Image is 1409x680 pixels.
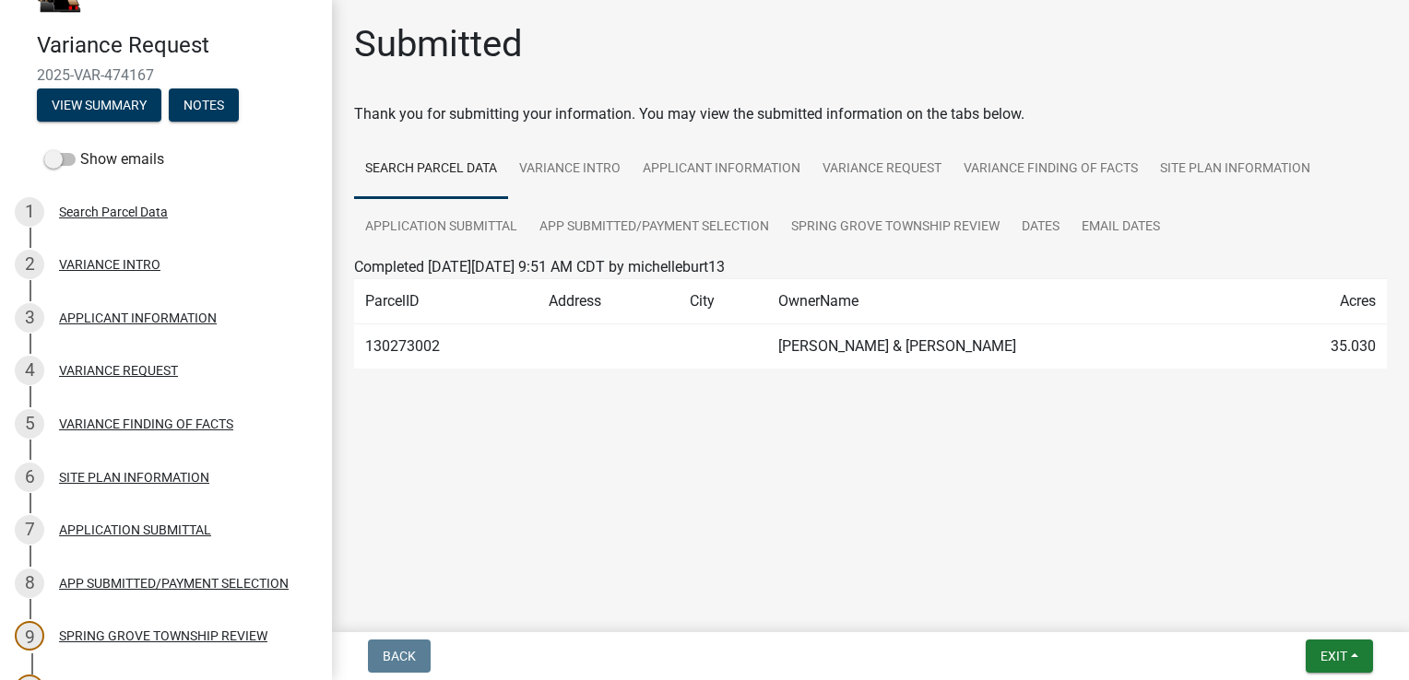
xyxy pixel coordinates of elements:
[37,88,161,122] button: View Summary
[354,103,1387,125] div: Thank you for submitting your information. You may view the submitted information on the tabs below.
[368,639,431,673] button: Back
[528,198,780,257] a: APP SUBMITTED/PAYMENT SELECTION
[354,140,508,199] a: Search Parcel Data
[538,279,679,324] td: Address
[15,463,44,492] div: 6
[15,621,44,651] div: 9
[59,629,267,642] div: SPRING GROVE TOWNSHIP REVIEW
[37,66,295,84] span: 2025-VAR-474167
[37,99,161,113] wm-modal-confirm: Summary
[1011,198,1071,257] a: DATES
[15,569,44,598] div: 8
[15,197,44,227] div: 1
[37,32,317,59] h4: Variance Request
[59,364,178,377] div: VARIANCE REQUEST
[59,523,211,536] div: APPLICATION SUBMITTAL
[15,250,44,279] div: 2
[354,279,538,324] td: ParcelID
[1149,140,1321,199] a: SITE PLAN INFORMATION
[59,258,160,271] div: VARIANCE INTRO
[59,205,168,218] div: Search Parcel Data
[1260,279,1387,324] td: Acres
[383,649,416,663] span: Back
[767,324,1260,369] td: [PERSON_NAME] & [PERSON_NAME]
[1071,198,1171,257] a: Email DATES
[354,22,523,66] h1: Submitted
[15,303,44,333] div: 3
[679,279,767,324] td: City
[59,471,209,484] div: SITE PLAN INFORMATION
[354,258,725,276] span: Completed [DATE][DATE] 9:51 AM CDT by michelleburt13
[169,88,239,122] button: Notes
[354,198,528,257] a: APPLICATION SUBMITTAL
[15,515,44,545] div: 7
[1320,649,1347,663] span: Exit
[811,140,953,199] a: VARIANCE REQUEST
[15,409,44,439] div: 5
[44,148,164,170] label: Show emails
[1306,639,1373,673] button: Exit
[632,140,811,199] a: APPLICANT INFORMATION
[354,324,538,369] td: 130273002
[508,140,632,199] a: VARIANCE INTRO
[59,577,289,590] div: APP SUBMITTED/PAYMENT SELECTION
[1260,324,1387,369] td: 35.030
[15,356,44,385] div: 4
[767,279,1260,324] td: OwnerName
[59,417,233,430] div: VARIANCE FINDING OF FACTS
[169,99,239,113] wm-modal-confirm: Notes
[953,140,1149,199] a: VARIANCE FINDING OF FACTS
[59,311,217,324] div: APPLICANT INFORMATION
[780,198,1011,257] a: SPRING GROVE TOWNSHIP REVIEW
